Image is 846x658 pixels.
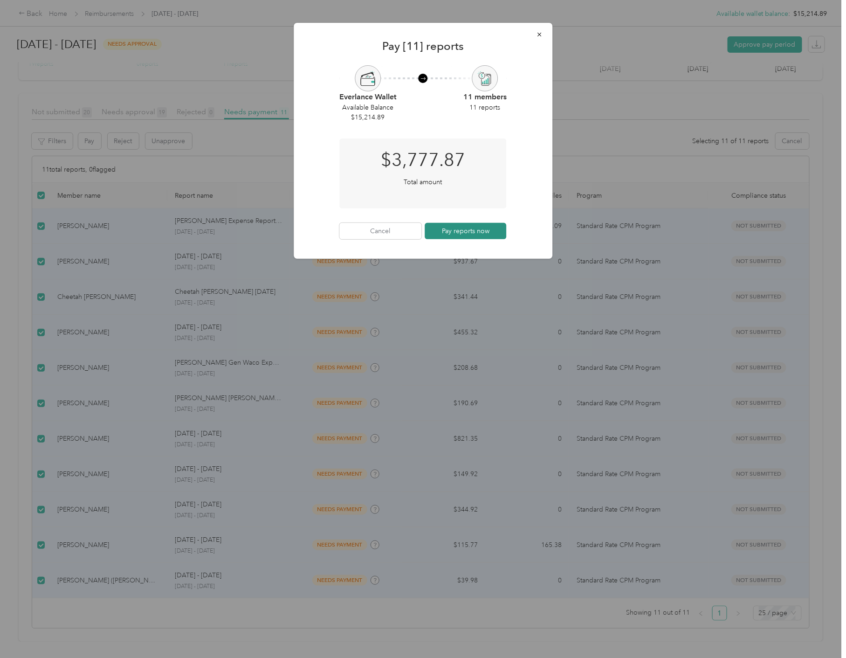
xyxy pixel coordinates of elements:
[425,223,507,239] button: Pay reports now
[794,606,846,658] iframe: Everlance-gr Chat Button Frame
[351,112,385,122] span: $ 15,214.89
[469,103,500,112] span: 11 reports
[463,91,507,103] span: 11 members
[339,91,396,103] span: Everlance Wallet
[307,41,539,51] h1: Pay [11] reports
[381,146,465,174] span: $ 3,777.87
[339,223,421,239] button: Cancel
[404,177,442,187] span: Total amount
[342,103,393,112] span: Available Balance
